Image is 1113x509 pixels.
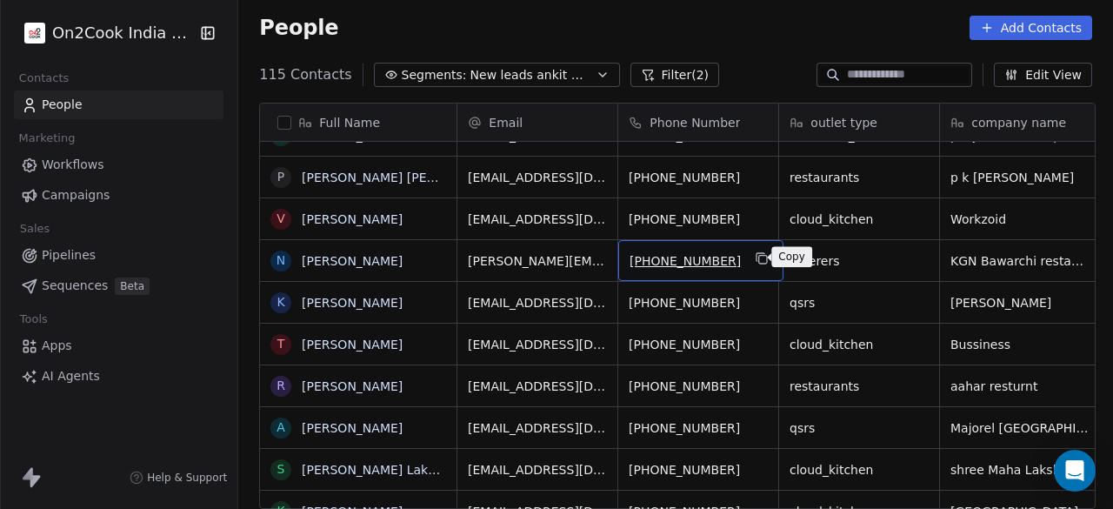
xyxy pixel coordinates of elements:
[42,277,108,295] span: Sequences
[277,419,286,437] div: A
[260,104,457,141] div: Full Name
[629,378,768,395] span: [PHONE_NUMBER]
[468,419,607,437] span: [EMAIL_ADDRESS][DOMAIN_NAME]
[42,156,104,174] span: Workflows
[115,278,150,295] span: Beta
[302,338,403,352] a: [PERSON_NAME]
[302,254,403,268] a: [PERSON_NAME]
[277,251,285,270] div: N
[42,367,100,385] span: AI Agents
[779,104,939,141] div: outlet type
[468,461,607,479] span: [EMAIL_ADDRESS][DOMAIN_NAME]
[650,114,740,131] span: Phone Number
[302,379,403,393] a: [PERSON_NAME]
[778,250,805,264] p: Copy
[277,293,285,311] div: k
[24,23,45,44] img: on2cook%20logo-04%20copy.jpg
[468,294,607,311] span: [EMAIL_ADDRESS][DOMAIN_NAME]
[629,294,768,311] span: [PHONE_NUMBER]
[302,421,403,435] a: [PERSON_NAME]
[489,114,523,131] span: Email
[629,461,768,479] span: [PHONE_NUMBER]
[618,104,778,141] div: Phone Number
[42,96,83,114] span: People
[629,211,768,228] span: [PHONE_NUMBER]
[790,169,929,186] span: restaurants
[52,22,196,44] span: On2Cook India Pvt. Ltd.
[130,471,227,485] a: Help & Support
[468,378,607,395] span: [EMAIL_ADDRESS][DOMAIN_NAME]
[994,63,1092,87] button: Edit View
[468,211,607,228] span: [EMAIL_ADDRESS][DOMAIN_NAME]
[468,336,607,353] span: [EMAIL_ADDRESS][DOMAIN_NAME]
[11,125,83,151] span: Marketing
[277,168,284,186] div: P
[14,90,223,119] a: People
[630,63,720,87] button: Filter(2)
[277,335,285,353] div: T
[319,114,380,131] span: Full Name
[790,461,929,479] span: cloud_kitchen
[971,114,1066,131] span: company name
[470,66,592,84] span: New leads ankit whats app
[12,306,55,332] span: Tools
[950,461,1090,479] span: shree Maha Lakshmi food
[1054,450,1096,492] div: Open Intercom Messenger
[468,252,607,270] span: [PERSON_NAME][EMAIL_ADDRESS][PERSON_NAME][DOMAIN_NAME]
[14,181,223,210] a: Campaigns
[11,65,77,91] span: Contacts
[630,252,741,270] span: [PHONE_NUMBER]
[950,211,1090,228] span: Workzoid
[14,241,223,270] a: Pipelines
[302,129,403,143] a: [PERSON_NAME]
[790,336,929,353] span: cloud_kitchen
[629,419,768,437] span: [PHONE_NUMBER]
[42,337,72,355] span: Apps
[970,16,1092,40] button: Add Contacts
[21,18,188,48] button: On2Cook India Pvt. Ltd.
[950,252,1090,270] span: KGN Bawarchi restaurant
[457,104,617,141] div: Email
[14,362,223,391] a: AI Agents
[790,211,929,228] span: cloud_kitchen
[468,169,607,186] span: [EMAIL_ADDRESS][DOMAIN_NAME]
[950,419,1090,437] span: Majorel [GEOGRAPHIC_DATA]
[277,460,285,479] div: S
[302,463,497,477] a: [PERSON_NAME] Lakshmi Foods
[950,169,1090,186] span: p k [PERSON_NAME]
[14,271,223,300] a: SequencesBeta
[629,169,768,186] span: [PHONE_NUMBER]
[259,15,338,41] span: People
[12,216,57,242] span: Sales
[790,419,929,437] span: qsrs
[14,151,223,179] a: Workflows
[790,252,929,270] span: caterers
[147,471,227,485] span: Help & Support
[950,294,1090,311] span: [PERSON_NAME]
[940,104,1100,141] div: company name
[302,212,403,226] a: [PERSON_NAME]
[302,296,403,310] a: [PERSON_NAME]
[950,336,1090,353] span: Bussiness
[950,378,1090,395] span: aahar resturnt
[42,246,96,265] span: Pipelines
[790,378,929,395] span: restaurants
[14,332,223,360] a: Apps
[277,377,285,395] div: R
[402,66,467,84] span: Segments:
[302,171,508,184] a: [PERSON_NAME] [PERSON_NAME]
[629,336,768,353] span: [PHONE_NUMBER]
[42,186,110,204] span: Campaigns
[810,114,877,131] span: outlet type
[259,64,351,85] span: 115 Contacts
[790,294,929,311] span: qsrs
[277,210,286,228] div: V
